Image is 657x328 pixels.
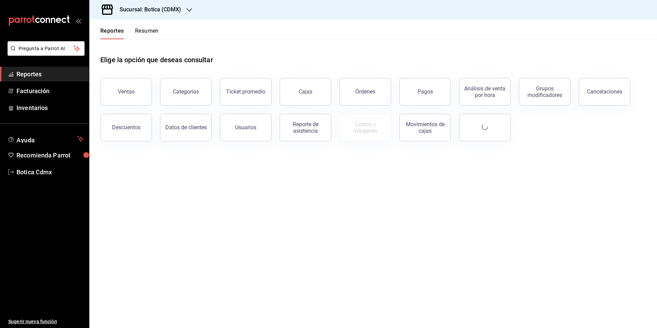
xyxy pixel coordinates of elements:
button: Cancelaciones [579,78,630,106]
div: Órdenes [355,88,375,95]
span: Inventarios [16,103,83,112]
button: Categorías [160,78,212,106]
div: Análisis de venta por hora [464,85,506,98]
div: Cancelaciones [587,88,622,95]
span: Sugerir nueva función [8,318,83,325]
button: Contrata inventarios para ver este reporte [339,114,391,141]
div: Costos y márgenes [344,121,387,134]
h3: Sucursal: Botica (CDMX) [114,6,181,14]
button: Reporte de asistencia [280,114,331,141]
h1: Elige la opción que deseas consultar [100,55,213,65]
span: Reportes [16,69,83,79]
button: Reportes [100,28,124,39]
div: Categorías [173,88,199,95]
div: Ventas [118,88,135,95]
span: Facturación [16,86,83,96]
div: Descuentos [112,124,141,131]
div: Cajas [299,88,313,96]
div: Ticket promedio [226,88,265,95]
button: Ventas [100,78,152,106]
button: Análisis de venta por hora [459,78,511,106]
button: Ticket promedio [220,78,271,106]
div: Usuarios [235,124,256,131]
div: Movimientos de cajas [404,121,446,134]
a: Cajas [280,78,331,106]
div: Grupos modificadores [523,85,566,98]
span: Ayuda [16,135,75,143]
div: navigation tabs [100,28,159,39]
button: Movimientos de cajas [399,114,451,141]
button: Órdenes [339,78,391,106]
span: Botica Cdmx [16,167,83,177]
button: Resumen [135,28,159,39]
button: Datos de clientes [160,114,212,141]
button: open_drawer_menu [76,18,81,23]
a: Pregunta a Parrot AI [5,50,85,57]
button: Descuentos [100,114,152,141]
button: Grupos modificadores [519,78,570,106]
div: Datos de clientes [165,124,207,131]
button: Pagos [399,78,451,106]
button: Pregunta a Parrot AI [8,41,85,56]
div: Reporte de asistencia [284,121,327,134]
span: Pregunta a Parrot AI [19,45,74,52]
span: Recomienda Parrot [16,151,83,160]
button: Usuarios [220,114,271,141]
div: Pagos [417,88,433,95]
